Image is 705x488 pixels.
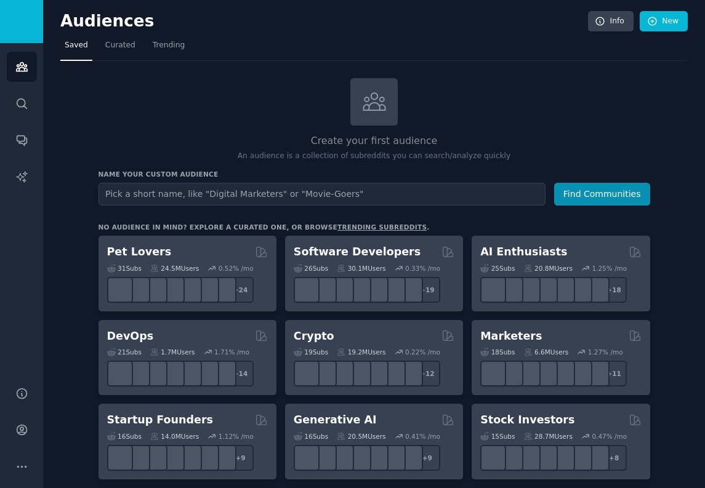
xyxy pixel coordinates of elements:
a: Trending [148,36,189,61]
input: Pick a short name, like "Digital Marketers" or "Movie-Goers" [99,183,546,206]
img: defiblockchain [366,364,385,383]
img: GoogleGeminiAI [484,280,503,299]
img: AskComputerScience [383,280,402,299]
img: AWS_Certified_Experts [127,364,147,383]
div: 16 Sub s [107,432,142,441]
img: CryptoNews [383,364,402,383]
div: 0.52 % /mo [219,264,254,273]
div: 15 Sub s [480,432,515,441]
img: herpetology [110,280,129,299]
div: 16 Sub s [294,432,328,441]
div: 6.6M Users [524,348,569,356]
div: 1.71 % /mo [214,348,249,356]
img: leopardgeckos [145,280,164,299]
div: + 8 [601,445,627,471]
img: SaaS [127,448,147,467]
div: 20.8M Users [524,264,573,273]
div: + 19 [414,277,440,303]
span: Curated [105,40,135,51]
h2: Pet Lovers [107,244,172,260]
a: Saved [60,36,92,61]
div: 1.7M Users [150,348,195,356]
img: Entrepreneurship [196,448,216,467]
img: ethfinance [297,364,316,383]
img: dalle2 [314,448,333,467]
img: DreamBooth [400,448,419,467]
a: trending subreddits [337,223,427,231]
img: 0xPolygon [314,364,333,383]
img: platformengineering [179,364,198,383]
div: 25 Sub s [480,264,515,273]
img: startup [145,448,164,467]
div: 19 Sub s [294,348,328,356]
h2: DevOps [107,329,154,344]
div: 30.1M Users [337,264,385,273]
img: FluxAI [366,448,385,467]
img: Forex [518,448,538,467]
img: AskMarketing [518,364,538,383]
a: New [640,11,688,32]
button: Find Communities [554,183,650,206]
img: technicalanalysis [587,448,606,467]
img: turtle [162,280,181,299]
img: OpenAIDev [570,280,589,299]
img: deepdream [331,448,350,467]
div: 28.7M Users [524,432,573,441]
h2: Generative AI [294,412,377,428]
h2: Marketers [480,329,542,344]
p: An audience is a collection of subreddits you can search/analyze quickly [99,151,650,162]
div: 18 Sub s [480,348,515,356]
div: 19.2M Users [337,348,385,356]
div: + 14 [228,361,254,386]
img: OnlineMarketing [587,364,606,383]
h2: Create your first audience [99,134,650,149]
h2: Software Developers [294,244,421,260]
img: Docker_DevOps [145,364,164,383]
img: ycombinator [162,448,181,467]
div: + 12 [414,361,440,386]
img: EntrepreneurRideAlong [110,448,129,467]
img: csharp [314,280,333,299]
h2: AI Enthusiasts [480,244,567,260]
div: 21 Sub s [107,348,142,356]
a: Curated [101,36,140,61]
img: cockatiel [179,280,198,299]
img: web3 [348,364,368,383]
img: chatgpt_prompts_ [553,280,572,299]
h2: Startup Founders [107,412,213,428]
div: 20.5M Users [337,432,385,441]
img: DevOpsLinks [162,364,181,383]
img: GummySearch logo [7,11,36,33]
h3: Name your custom audience [99,170,650,178]
img: PlatformEngineers [214,364,233,383]
div: + 11 [601,361,627,386]
div: 0.41 % /mo [405,432,440,441]
img: MarketingResearch [570,364,589,383]
img: defi_ [400,364,419,383]
img: dividends [484,448,503,467]
img: bigseo [501,364,520,383]
img: content_marketing [484,364,503,383]
img: chatgpt_promptDesign [536,280,555,299]
div: 1.25 % /mo [592,264,627,273]
span: Trending [153,40,185,51]
img: ethstaker [331,364,350,383]
img: learnjavascript [331,280,350,299]
div: 26 Sub s [294,264,328,273]
div: 0.47 % /mo [592,432,627,441]
img: Emailmarketing [536,364,555,383]
div: 0.33 % /mo [405,264,440,273]
img: dogbreed [214,280,233,299]
h2: Stock Investors [480,412,574,428]
img: aws_cdk [196,364,216,383]
div: 14.0M Users [150,432,199,441]
div: No audience in mind? Explore a curated one, or browse . [99,223,430,231]
h2: Audiences [60,12,588,31]
img: ballpython [127,280,147,299]
h2: Crypto [294,329,334,344]
img: sdforall [348,448,368,467]
img: reactnative [366,280,385,299]
span: Saved [65,40,88,51]
div: 1.12 % /mo [219,432,254,441]
img: DeepSeek [501,280,520,299]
